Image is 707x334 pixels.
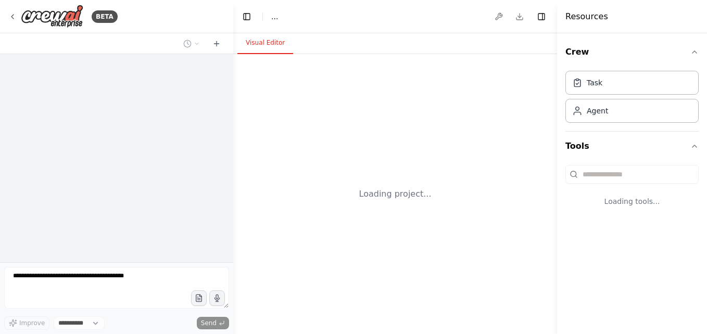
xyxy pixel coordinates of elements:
nav: breadcrumb [271,11,278,22]
span: Improve [19,319,45,327]
div: Loading project... [359,188,432,200]
button: Upload files [191,290,207,306]
div: Loading tools... [565,188,699,215]
h4: Resources [565,10,608,23]
button: Hide right sidebar [534,9,549,24]
button: Click to speak your automation idea [209,290,225,306]
button: Improve [4,316,49,330]
div: BETA [92,10,118,23]
span: Send [201,319,217,327]
div: Agent [587,106,608,116]
div: Crew [565,67,699,131]
button: Send [197,317,229,329]
div: Tools [565,161,699,223]
button: Start a new chat [208,37,225,50]
img: Logo [21,5,83,28]
button: Visual Editor [237,32,293,54]
button: Switch to previous chat [179,37,204,50]
button: Crew [565,37,699,67]
button: Tools [565,132,699,161]
button: Hide left sidebar [239,9,254,24]
span: ... [271,11,278,22]
div: Task [587,78,602,88]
